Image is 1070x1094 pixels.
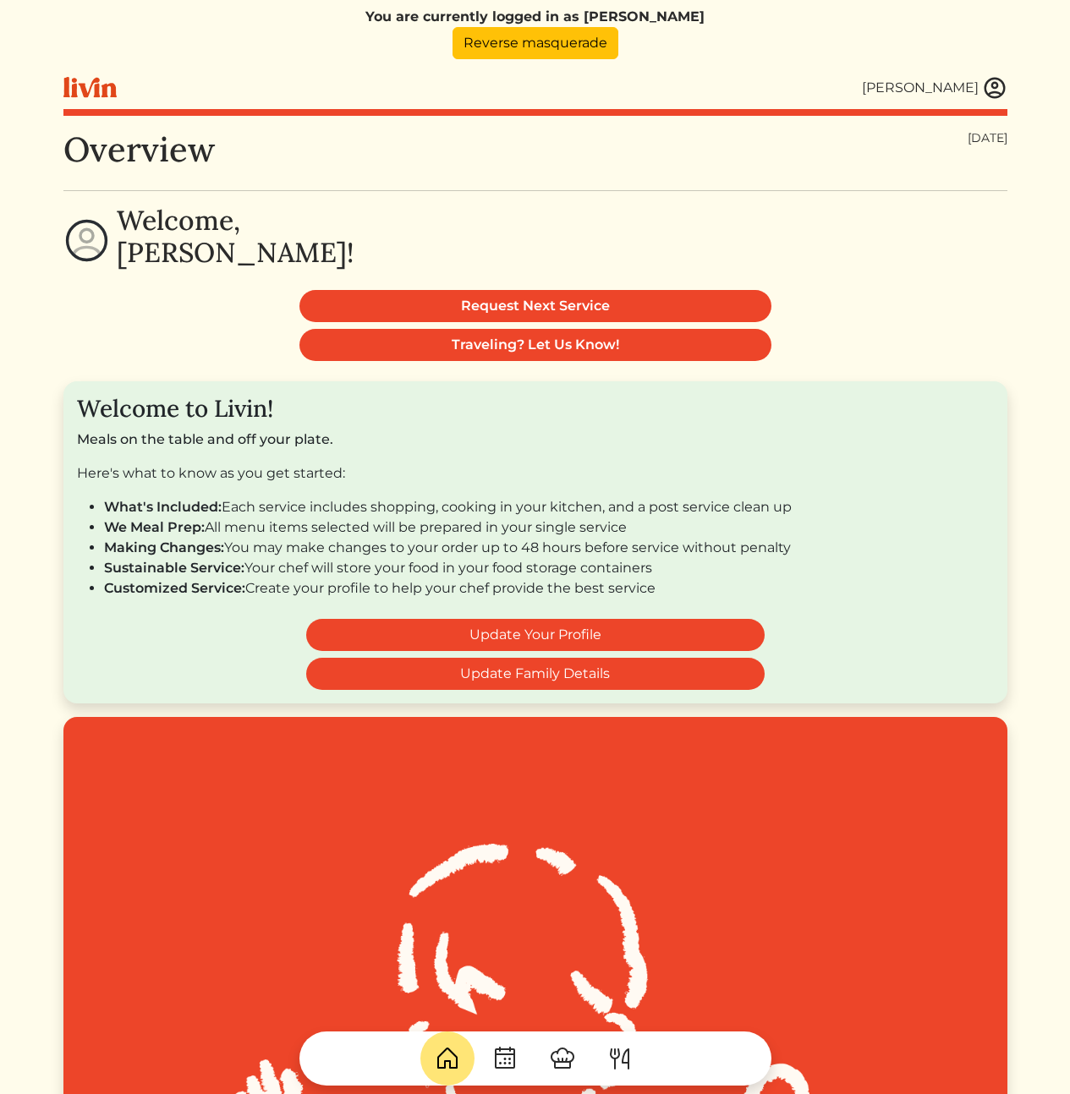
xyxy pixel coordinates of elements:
[104,499,222,515] span: What's Included:
[453,27,618,59] a: Reverse masquerade
[104,517,994,538] li: All menu items selected will be prepared in your single service
[63,77,117,98] img: livin-logo-a0d97d1a881af30f6274990eb6222085a2533c92bbd1e4f22c21b4f0d0e3210c.svg
[299,329,771,361] a: Traveling? Let Us Know!
[104,560,244,576] span: Sustainable Service:
[434,1045,461,1072] img: House-9bf13187bcbb5817f509fe5e7408150f90897510c4275e13d0d5fca38e0b5951.svg
[968,129,1007,147] div: [DATE]
[104,578,994,599] li: Create your profile to help your chef provide the best service
[982,75,1007,101] img: user_account-e6e16d2ec92f44fc35f99ef0dc9cddf60790bfa021a6ecb1c896eb5d2907b31c.svg
[104,580,245,596] span: Customized Service:
[63,217,110,264] img: profile-circle-6dcd711754eaac681cb4e5fa6e5947ecf152da99a3a386d1f417117c42b37ef2.svg
[549,1045,576,1072] img: ChefHat-a374fb509e4f37eb0702ca99f5f64f3b6956810f32a249b33092029f8484b388.svg
[77,429,994,450] p: Meals on the table and off your plate.
[862,78,979,98] div: [PERSON_NAME]
[606,1045,634,1072] img: ForkKnife-55491504ffdb50bab0c1e09e7649658475375261d09fd45db06cec23bce548bf.svg
[104,497,994,517] li: Each service includes shopping, cooking in your kitchen, and a post service clean up
[306,619,765,651] a: Update Your Profile
[104,519,205,535] span: We Meal Prep:
[306,658,765,690] a: Update Family Details
[104,538,994,558] li: You may make changes to your order up to 48 hours before service without penalty
[77,463,994,484] p: Here's what to know as you get started:
[63,129,215,170] h1: Overview
[491,1045,519,1072] img: CalendarDots-5bcf9d9080389f2a281d69619e1c85352834be518fbc73d9501aef674afc0d57.svg
[299,290,771,322] a: Request Next Service
[117,205,354,270] h2: Welcome, [PERSON_NAME]!
[104,539,224,555] span: Making Changes:
[104,558,994,578] li: Your chef will store your food in your food storage containers
[77,395,994,424] h3: Welcome to Livin!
